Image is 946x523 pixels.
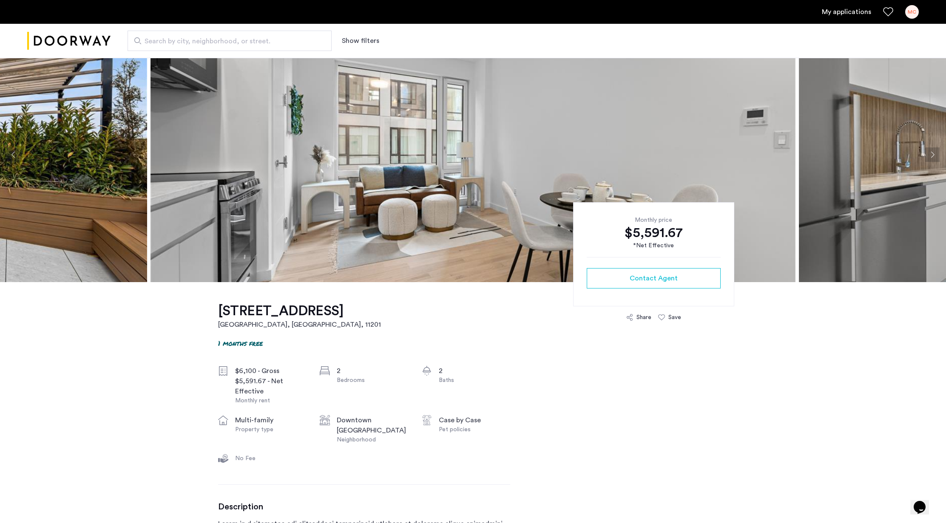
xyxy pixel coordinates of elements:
a: Favorites [883,7,893,17]
input: Apartment Search [128,31,332,51]
a: My application [822,7,871,17]
div: $5,591.67 - Net Effective [235,376,307,396]
div: Property type [235,425,307,434]
div: Neighborhood [337,435,408,444]
h1: [STREET_ADDRESS] [218,302,381,319]
button: button [587,268,721,288]
a: Cazamio logo [27,25,111,57]
button: Next apartment [925,147,940,162]
a: [STREET_ADDRESS][GEOGRAPHIC_DATA], [GEOGRAPHIC_DATA], 11201 [218,302,381,330]
div: Case by Case [439,415,510,425]
div: multi-family [235,415,307,425]
div: Bedrooms [337,376,408,384]
div: *Net Effective [587,241,721,250]
button: Previous apartment [6,147,21,162]
div: Monthly rent [235,396,307,405]
h3: Description [218,502,510,512]
img: apartment [151,27,795,282]
div: Share [636,313,651,322]
button: Show or hide filters [342,36,379,46]
div: $6,100 - Gross [235,366,307,376]
span: Contact Agent [630,273,678,283]
p: 1 months free [218,338,263,348]
div: MC [905,5,919,19]
div: Pet policies [439,425,510,434]
div: Baths [439,376,510,384]
div: $5,591.67 [587,224,721,241]
div: 2 [439,366,510,376]
div: Downtown [GEOGRAPHIC_DATA] [337,415,408,435]
img: logo [27,25,111,57]
span: Search by city, neighborhood, or street. [145,36,308,46]
div: Save [668,313,681,322]
h2: [GEOGRAPHIC_DATA], [GEOGRAPHIC_DATA] , 11201 [218,319,381,330]
div: 2 [337,366,408,376]
div: Monthly price [587,216,721,224]
iframe: chat widget [910,489,937,515]
div: No Fee [235,454,307,463]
